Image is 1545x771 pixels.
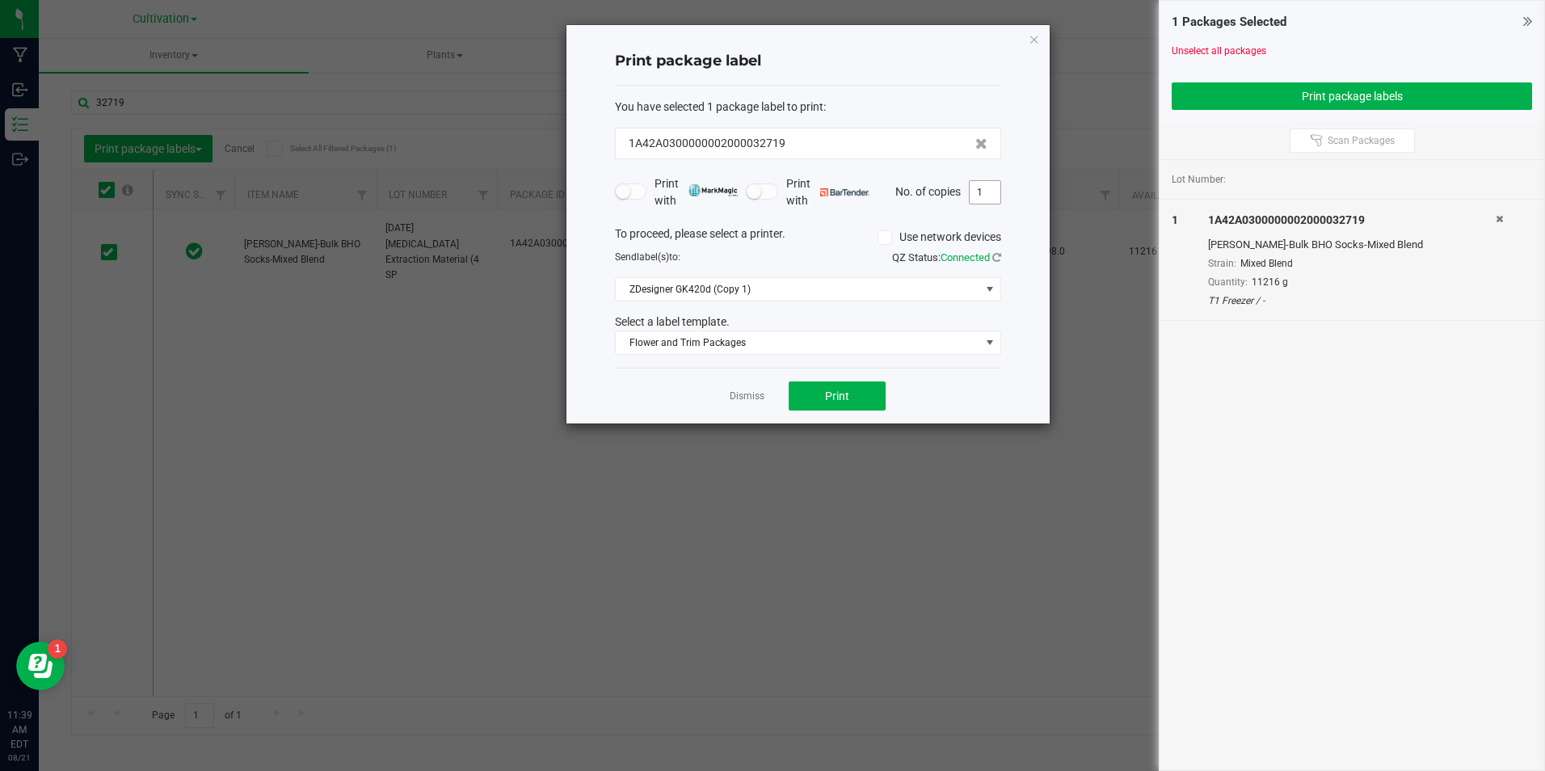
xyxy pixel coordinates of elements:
[615,100,823,113] span: You have selected 1 package label to print
[1208,276,1248,288] span: Quantity:
[1252,276,1288,288] span: 11216 g
[895,184,961,197] span: No. of copies
[1328,134,1395,147] span: Scan Packages
[1208,237,1497,253] div: [PERSON_NAME]-Bulk BHO Socks-Mixed Blend
[892,251,1001,263] span: QZ Status:
[637,251,669,263] span: label(s)
[1172,82,1532,110] button: Print package labels
[1208,258,1236,269] span: Strain:
[616,278,980,301] span: ZDesigner GK420d (Copy 1)
[789,381,886,411] button: Print
[688,184,738,196] img: mark_magic_cybra.png
[941,251,990,263] span: Connected
[1172,172,1226,187] span: Lot Number:
[825,390,849,402] span: Print
[603,225,1013,250] div: To proceed, please select a printer.
[603,314,1013,331] div: Select a label template.
[1172,45,1266,57] a: Unselect all packages
[1208,212,1497,229] div: 1A42A0300000002000032719
[615,251,680,263] span: Send to:
[655,175,738,209] span: Print with
[730,390,764,403] a: Dismiss
[615,99,1001,116] div: :
[878,229,1001,246] label: Use network devices
[48,639,67,659] iframe: Resource center unread badge
[1208,293,1497,308] div: T1 Freezer / -
[786,175,869,209] span: Print with
[616,331,980,354] span: Flower and Trim Packages
[615,51,1001,72] h4: Print package label
[820,188,869,196] img: bartender.png
[1240,258,1293,269] span: Mixed Blend
[16,642,65,690] iframe: Resource center
[629,135,785,152] span: 1A42A0300000002000032719
[1172,213,1178,226] span: 1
